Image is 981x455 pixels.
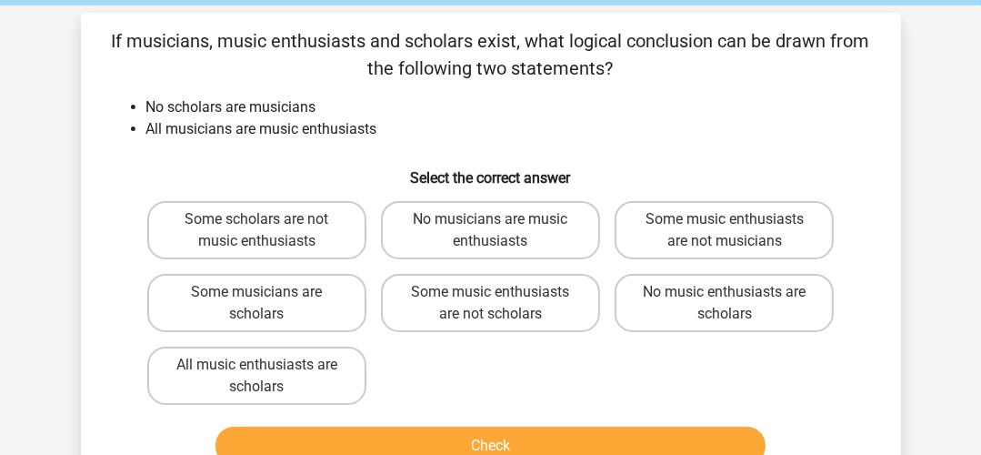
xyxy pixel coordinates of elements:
label: Some musicians are scholars [147,274,366,332]
label: No musicians are music enthusiasts [381,201,600,259]
label: Some music enthusiasts are not musicians [615,201,834,259]
label: No music enthusiasts are scholars [615,274,834,332]
p: If musicians, music enthusiasts and scholars exist, what logical conclusion can be drawn from the... [110,27,872,82]
h6: Select the correct answer [110,155,872,187]
label: Some scholars are not music enthusiasts [147,201,366,259]
label: All music enthusiasts are scholars [147,347,366,405]
label: Some music enthusiasts are not scholars [381,274,600,332]
li: No scholars are musicians [146,96,872,118]
li: All musicians are music enthusiasts [146,118,872,140]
